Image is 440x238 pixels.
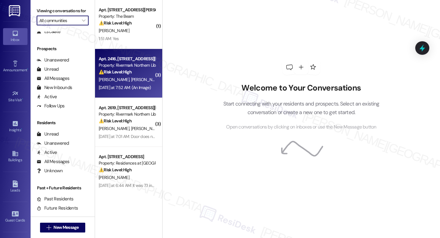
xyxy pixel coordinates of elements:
i:  [46,225,51,230]
div: Property: Rivermark Northern Liberties [99,111,155,117]
div: All Messages [37,75,69,82]
div: New Inbounds [37,84,72,91]
div: Prospects [31,46,95,52]
span: • [27,67,28,71]
div: Future Residents [37,205,78,211]
div: Active [37,149,57,156]
div: Apt. [STREET_ADDRESS] [99,154,155,160]
div: Follow Ups [37,103,65,109]
div: Unread [37,66,59,73]
i:  [82,18,85,23]
div: Property: Residences at [GEOGRAPHIC_DATA] [99,160,155,166]
strong: ⚠️ Risk Level: High [99,118,132,124]
div: Apt. 2416, [STREET_ADDRESS][PERSON_NAME] [99,56,155,62]
div: [DATE] at 7:52 AM: (An Image) [99,85,151,90]
strong: ⚠️ Risk Level: High [99,69,132,75]
div: All Messages [37,158,69,165]
span: Open conversations by clicking on inboxes or use the New Message button [226,123,376,131]
span: [PERSON_NAME] [99,126,131,131]
a: Inbox [3,28,28,45]
a: Guest Cards [3,209,28,225]
div: Property: Rivermark Northern Liberties [99,62,155,69]
span: [PERSON_NAME] [99,77,131,82]
div: Active [37,94,57,100]
a: Leads [3,179,28,195]
div: Unanswered [37,140,69,147]
div: Past + Future Residents [31,185,95,191]
strong: ⚠️ Risk Level: High [99,20,132,26]
input: All communities [39,16,79,25]
div: Unknown [37,168,63,174]
span: [PERSON_NAME] [99,28,129,33]
div: Apt. [STREET_ADDRESS][PERSON_NAME] [99,7,155,13]
h2: Welcome to Your Conversations [214,83,389,93]
div: 1:51 AM: Yes [99,36,119,41]
div: Unanswered [37,57,69,63]
a: Insights • [3,118,28,135]
a: Site Visit • [3,88,28,105]
button: New Message [40,223,85,232]
span: [PERSON_NAME] [131,126,161,131]
div: Residents [31,120,95,126]
img: ResiDesk Logo [9,5,21,17]
span: New Message [53,224,79,231]
strong: ⚠️ Risk Level: High [99,167,132,173]
div: Escalate [37,28,61,35]
span: [PERSON_NAME] [131,77,161,82]
span: [PERSON_NAME] [99,175,129,180]
div: Past Residents [37,196,74,202]
div: Unread [37,131,59,137]
div: Property: The Beam [99,13,155,20]
div: [DATE] at 7:01 AM: Door does not open or shut [99,134,180,139]
span: • [21,127,22,131]
p: Start connecting with your residents and prospects. Select an existing conversation or create a n... [214,99,389,117]
label: Viewing conversations for [37,6,89,16]
div: Apt. 2619, [STREET_ADDRESS][PERSON_NAME] [99,105,155,111]
a: Buildings [3,148,28,165]
span: • [22,97,23,101]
